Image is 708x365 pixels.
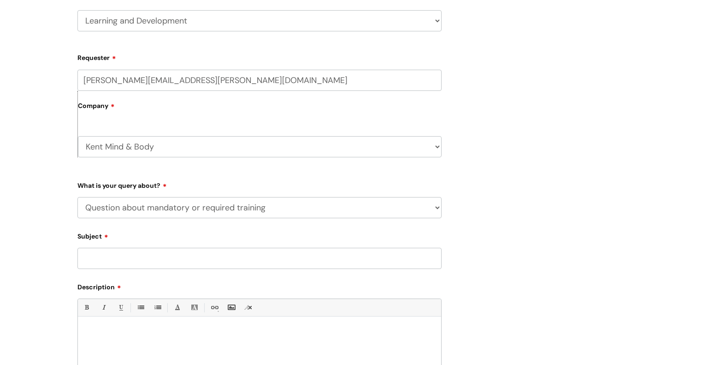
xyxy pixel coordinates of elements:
a: Font Color [171,302,183,313]
input: Email [77,70,442,91]
label: Description [77,280,442,291]
a: Underline(Ctrl-U) [115,302,126,313]
a: Link [208,302,220,313]
a: Italic (Ctrl-I) [98,302,109,313]
label: What is your query about? [77,179,442,190]
a: Remove formatting (Ctrl-\) [242,302,254,313]
a: Bold (Ctrl-B) [81,302,92,313]
a: 1. Ordered List (Ctrl-Shift-8) [152,302,163,313]
a: Insert Image... [225,302,237,313]
a: Back Color [189,302,200,313]
label: Company [78,99,442,120]
label: Subject [77,229,442,240]
label: Requester [77,51,442,62]
a: • Unordered List (Ctrl-Shift-7) [135,302,146,313]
